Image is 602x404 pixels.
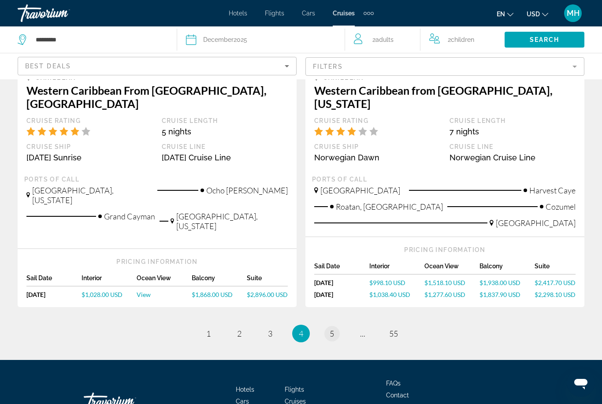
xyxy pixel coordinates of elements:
[24,175,290,183] div: Ports of call
[186,26,336,53] button: December2025
[386,380,401,387] a: FAQs
[26,84,288,110] h3: Western Caribbean From [GEOGRAPHIC_DATA],[GEOGRAPHIC_DATA]
[137,291,192,298] a: View
[424,279,465,286] span: $1,518.10 USD
[176,211,288,231] span: [GEOGRAPHIC_DATA], [US_STATE]
[505,32,584,48] button: Search
[314,117,441,125] div: Cruise Rating
[312,175,578,183] div: Ports of call
[18,325,584,342] nav: Pagination
[82,291,137,298] a: $1,028.00 USD
[203,33,247,46] div: 2025
[496,218,576,228] span: [GEOGRAPHIC_DATA]
[32,185,148,205] span: [GEOGRAPHIC_DATA], [US_STATE]
[535,263,576,274] div: Suite
[450,117,576,125] div: Cruise Length
[450,153,576,162] div: Norwegian Cruise Line
[314,263,369,274] div: Sail Date
[424,291,465,298] span: $1,277.60 USD
[479,279,520,286] span: $1,938.00 USD
[333,10,355,17] a: Cruises
[527,11,540,18] span: USD
[372,33,394,46] span: 2
[305,57,584,76] button: Filter
[104,211,155,221] span: Grand Cayman
[369,279,405,286] span: $998.10 USD
[192,291,233,298] span: $1,868.00 USD
[206,329,211,338] span: 1
[314,279,369,286] div: [DATE]
[546,202,576,211] span: Cozumel
[450,127,576,136] div: 7 nights
[535,279,576,286] a: $2,417.70 USD
[424,279,479,286] a: $1,518.10 USD
[26,274,82,286] div: Sail Date
[268,329,272,338] span: 3
[206,185,288,195] span: Ocho [PERSON_NAME]
[192,274,247,286] div: Balcony
[82,274,137,286] div: Interior
[18,2,106,25] a: Travorium
[561,4,584,22] button: User Menu
[529,185,576,195] span: Harvest Caye
[527,7,548,20] button: Change currency
[203,36,234,43] span: December
[247,274,288,286] div: Suite
[314,291,369,298] div: [DATE]
[479,263,535,274] div: Balcony
[299,329,303,338] span: 4
[26,258,288,266] div: Pricing Information
[479,279,535,286] a: $1,938.00 USD
[314,153,441,162] div: Norwegian Dawn
[247,291,288,298] a: $2,896.00 USD
[389,329,398,338] span: 55
[567,9,580,18] span: MH
[424,291,479,298] a: $1,277.60 USD
[25,61,289,71] mat-select: Sort by
[236,386,254,393] a: Hotels
[192,291,247,298] a: $1,868.00 USD
[386,392,409,399] a: Contact
[448,33,474,46] span: 2
[162,143,288,151] div: Cruise Line
[479,291,520,298] span: $1,837.90 USD
[336,202,443,211] span: Roatan, [GEOGRAPHIC_DATA]
[265,10,284,17] a: Flights
[26,143,153,151] div: Cruise Ship
[375,36,394,43] span: Adults
[302,10,315,17] a: Cars
[567,369,595,397] iframe: Button to launch messaging window
[229,10,247,17] a: Hotels
[314,246,576,254] div: Pricing Information
[162,127,288,136] div: 5 nights
[364,6,374,20] button: Extra navigation items
[424,263,479,274] div: Ocean View
[369,291,410,298] span: $1,038.40 USD
[535,291,576,298] span: $2,298.10 USD
[162,117,288,125] div: Cruise Length
[497,11,505,18] span: en
[314,143,441,151] div: Cruise Ship
[497,7,513,20] button: Change language
[26,153,153,162] div: [DATE] Sunrise
[479,291,535,298] a: $1,837.90 USD
[360,329,365,338] span: ...
[26,117,153,125] div: Cruise Rating
[314,84,576,110] h3: Western Caribbean from [GEOGRAPHIC_DATA], [US_STATE]
[285,386,304,393] a: Flights
[137,274,192,286] div: Ocean View
[237,329,242,338] span: 2
[530,36,560,43] span: Search
[320,185,400,195] span: [GEOGRAPHIC_DATA]
[345,26,505,53] button: Travelers: 2 adults, 2 children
